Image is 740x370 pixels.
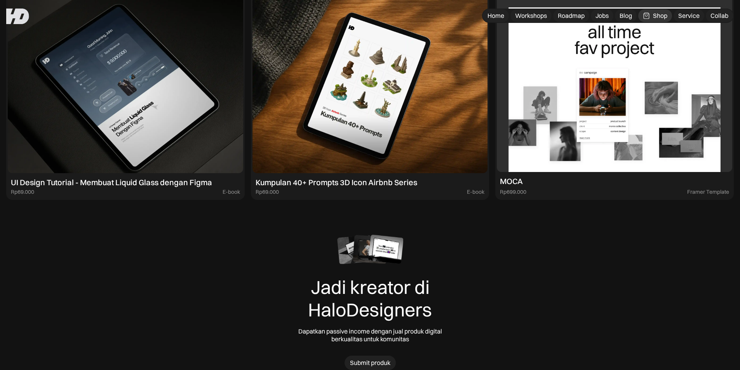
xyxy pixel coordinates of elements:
a: Shop [638,9,672,22]
div: E-book [223,189,240,195]
div: Dapatkan passive income dengan jual produk digital berkualitas untuk komunitas [287,327,454,344]
div: E-book [467,189,484,195]
div: Framer Template [687,189,729,195]
div: Kumpulan 40+ Prompts 3D Icon Airbnb Series [256,178,417,187]
a: Home [483,9,509,22]
div: Shop [653,12,667,20]
div: Collab [710,12,728,20]
div: Rp69.000 [256,189,279,195]
a: Submit produk [345,356,396,370]
div: Rp69.000 [11,189,34,195]
a: Collab [706,9,733,22]
a: Workshops [510,9,552,22]
div: Jadi kreator di HaloDesigners [287,276,454,321]
div: UI Design Tutorial - Membuat Liquid Glass dengan Figma [11,178,212,187]
div: MOCA [500,177,523,186]
div: Roadmap [558,12,585,20]
div: Jobs [595,12,609,20]
a: Service [674,9,704,22]
a: Jobs [591,9,613,22]
div: Service [678,12,700,20]
div: Rp699.000 [500,189,526,195]
a: Roadmap [553,9,589,22]
div: Submit produk [350,359,390,367]
div: Blog [620,12,632,20]
a: Blog [615,9,637,22]
div: Workshops [515,12,547,20]
div: Home [488,12,504,20]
